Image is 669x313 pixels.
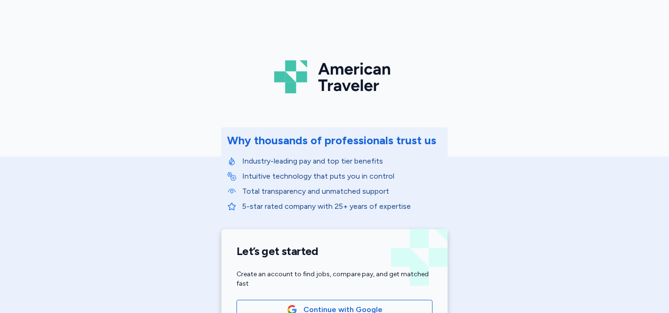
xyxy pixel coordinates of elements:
[242,186,442,197] p: Total transparency and unmatched support
[274,57,395,97] img: Logo
[242,171,442,182] p: Intuitive technology that puts you in control
[237,270,432,288] div: Create an account to find jobs, compare pay, and get matched fast
[242,201,442,212] p: 5-star rated company with 25+ years of expertise
[227,133,436,148] div: Why thousands of professionals trust us
[237,244,432,258] h1: Let’s get started
[242,156,442,167] p: Industry-leading pay and top tier benefits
